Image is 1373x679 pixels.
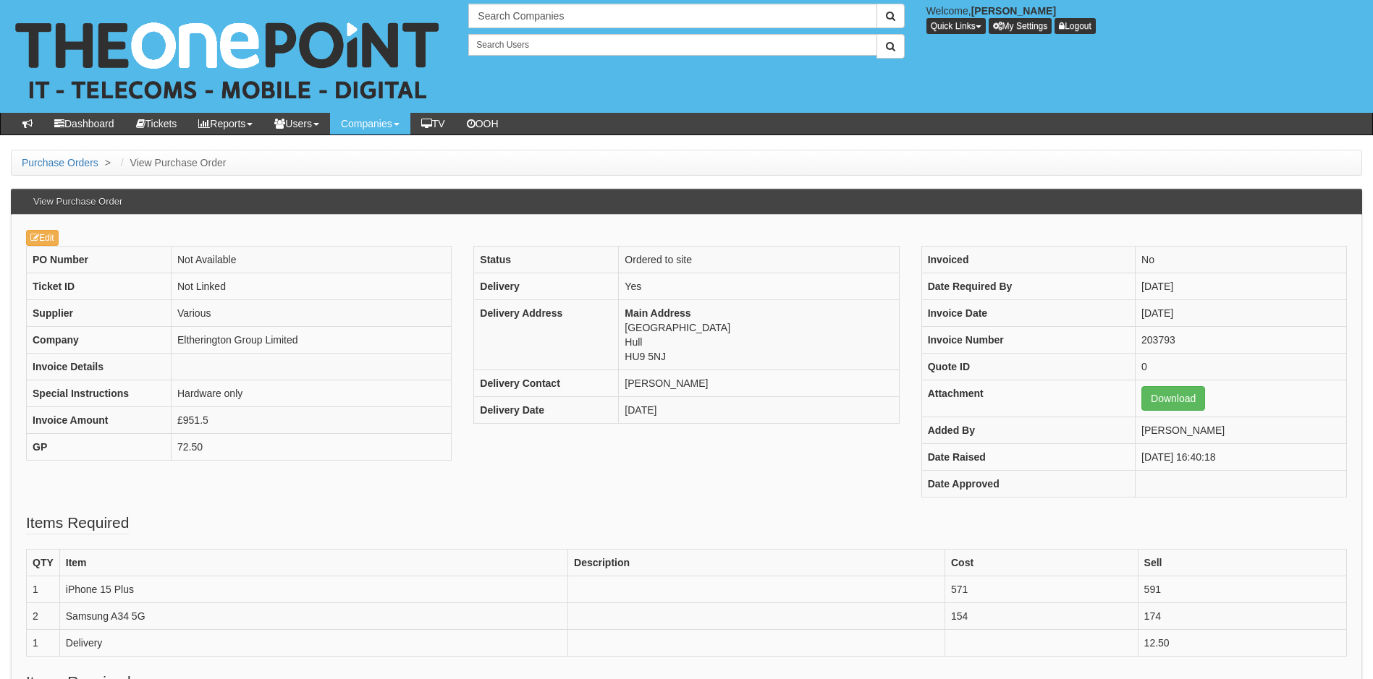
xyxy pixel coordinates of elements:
[27,273,172,299] th: Ticket ID
[468,4,876,28] input: Search Companies
[27,629,60,656] td: 1
[921,273,1135,299] th: Date Required By
[619,299,899,370] td: [GEOGRAPHIC_DATA] Hull HU9 5NJ
[474,246,619,273] th: Status
[971,5,1056,17] b: [PERSON_NAME]
[1136,326,1347,353] td: 203793
[1141,386,1205,411] a: Download
[172,326,452,353] td: Eltherington Group Limited
[1136,417,1347,443] td: [PERSON_NAME]
[921,353,1135,380] th: Quote ID
[27,326,172,353] th: Company
[172,380,452,406] td: Hardware only
[619,246,899,273] td: Ordered to site
[27,380,172,406] th: Special Instructions
[263,113,330,134] a: Users
[22,157,98,168] a: Purchase Orders
[172,433,452,460] td: 72.50
[945,602,1138,629] td: 154
[27,246,172,273] th: PO Number
[1136,273,1347,299] td: [DATE]
[59,602,567,629] td: Samsung A34 5G
[945,549,1138,576] th: Cost
[101,157,114,168] span: >
[474,273,619,299] th: Delivery
[916,4,1373,34] div: Welcome,
[921,443,1135,470] th: Date Raised
[330,113,410,134] a: Companies
[27,353,172,380] th: Invoice Details
[172,246,452,273] td: Not Available
[921,380,1135,417] th: Attachment
[921,417,1135,443] th: Added By
[474,299,619,370] th: Delivery Address
[172,406,452,433] td: £951.5
[1055,18,1096,34] a: Logout
[1138,549,1346,576] th: Sell
[59,629,567,656] td: Delivery
[43,113,125,134] a: Dashboard
[926,18,986,34] button: Quick Links
[1136,443,1347,470] td: [DATE] 16:40:18
[27,549,60,576] th: QTY
[27,299,172,326] th: Supplier
[26,230,59,246] a: Edit
[921,299,1135,326] th: Invoice Date
[1138,629,1346,656] td: 12.50
[619,370,899,396] td: [PERSON_NAME]
[456,113,510,134] a: OOH
[187,113,263,134] a: Reports
[1136,353,1347,380] td: 0
[945,576,1138,602] td: 571
[474,396,619,423] th: Delivery Date
[26,512,129,534] legend: Items Required
[172,273,452,299] td: Not Linked
[921,246,1135,273] th: Invoiced
[1138,602,1346,629] td: 174
[1138,576,1346,602] td: 591
[921,326,1135,353] th: Invoice Number
[1136,246,1347,273] td: No
[989,18,1052,34] a: My Settings
[27,576,60,602] td: 1
[474,370,619,396] th: Delivery Contact
[117,155,227,170] li: View Purchase Order
[468,34,876,56] input: Search Users
[27,406,172,433] th: Invoice Amount
[59,576,567,602] td: iPhone 15 Plus
[27,602,60,629] td: 2
[125,113,188,134] a: Tickets
[59,549,567,576] th: Item
[1136,299,1347,326] td: [DATE]
[619,396,899,423] td: [DATE]
[27,433,172,460] th: GP
[921,470,1135,497] th: Date Approved
[568,549,945,576] th: Description
[26,189,130,214] h3: View Purchase Order
[625,307,690,319] b: Main Address
[172,299,452,326] td: Various
[410,113,456,134] a: TV
[619,273,899,299] td: Yes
